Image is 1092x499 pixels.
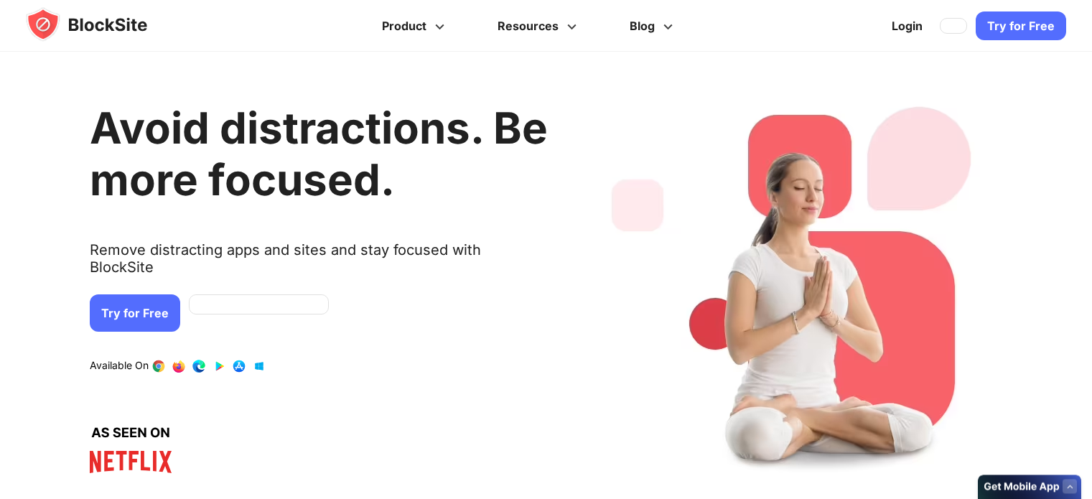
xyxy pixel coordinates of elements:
img: blocksite-icon.5d769676.svg [26,7,175,42]
text: Remove distracting apps and sites and stay focused with BlockSite [90,241,548,287]
h1: Avoid distractions. Be more focused. [90,102,548,205]
text: Available On [90,359,149,373]
a: Try for Free [976,11,1066,40]
a: Try for Free [90,294,180,332]
a: Login [883,9,931,43]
